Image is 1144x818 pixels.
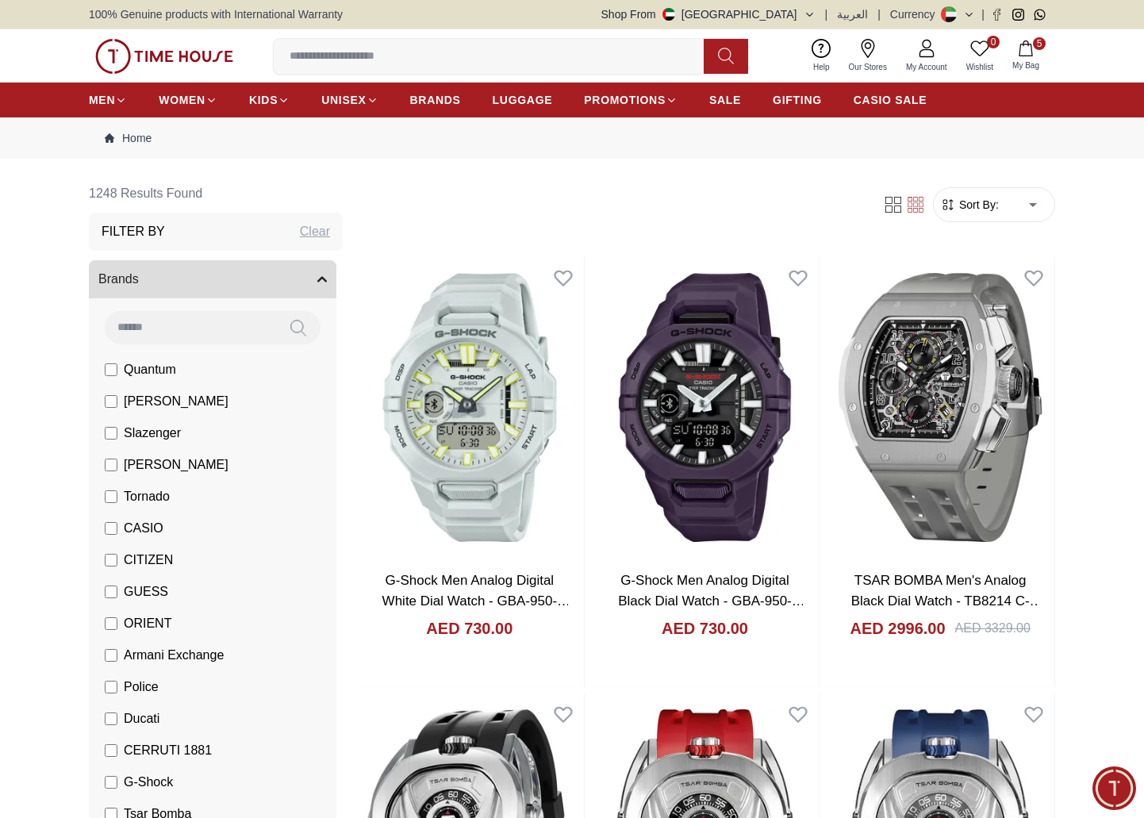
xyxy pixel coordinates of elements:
span: CERRUTI 1881 [124,741,212,760]
input: Ducati [105,712,117,725]
a: G-Shock Men Analog Digital Black Dial Watch - GBA-950-2ADR [618,573,805,628]
span: Ducati [124,709,159,728]
span: BRANDS [410,92,461,108]
a: G-Shock Men Analog Digital White Dial Watch - GBA-950-7ADR [382,573,570,628]
span: MEN [89,92,115,108]
h4: AED 2996.00 [850,617,946,639]
a: SALE [709,86,741,114]
span: KIDS [249,92,278,108]
a: UNISEX [321,86,378,114]
span: 5 [1033,37,1046,50]
a: KIDS [249,86,290,114]
h4: AED 730.00 [426,617,512,639]
input: CASIO [105,522,117,535]
button: Sort By: [940,197,999,213]
a: MEN [89,86,127,114]
button: 5My Bag [1003,37,1049,75]
span: | [877,6,881,22]
input: Police [105,681,117,693]
img: ... [95,39,233,74]
img: United Arab Emirates [662,8,675,21]
button: Brands [89,260,336,298]
a: Our Stores [839,36,896,76]
span: Sort By: [956,197,999,213]
span: CASIO [124,519,163,538]
span: | [981,6,985,22]
a: 0Wishlist [957,36,1003,76]
a: Whatsapp [1034,9,1046,21]
span: GIFTING [773,92,822,108]
span: CASIO SALE [854,92,927,108]
span: Quantum [124,360,176,379]
div: Chat Widget [1092,766,1136,810]
span: My Account [900,61,954,73]
input: Tornado [105,490,117,503]
h4: AED 730.00 [662,617,748,639]
a: WOMEN [159,86,217,114]
input: [PERSON_NAME] [105,395,117,408]
input: CERRUTI 1881 [105,744,117,757]
a: Facebook [991,9,1003,21]
img: G-Shock Men Analog Digital Black Dial Watch - GBA-950-2ADR [591,257,820,558]
span: | [825,6,828,22]
span: G-Shock [124,773,173,792]
span: Our Stores [843,61,893,73]
a: GIFTING [773,86,822,114]
a: CASIO SALE [854,86,927,114]
h6: 1248 Results Found [89,175,343,213]
a: Home [105,130,152,146]
input: Slazenger [105,427,117,440]
h3: Filter By [102,222,165,241]
span: Wishlist [960,61,1000,73]
span: LUGGAGE [493,92,553,108]
span: [PERSON_NAME] [124,392,228,411]
a: Help [804,36,839,76]
span: Help [807,61,836,73]
div: Clear [300,222,330,241]
span: 0 [987,36,1000,48]
input: G-Shock [105,776,117,789]
button: العربية [837,6,868,22]
nav: Breadcrumb [89,117,1055,159]
input: [PERSON_NAME] [105,459,117,471]
span: GUESS [124,582,168,601]
span: My Bag [1006,60,1046,71]
span: 100% Genuine products with International Warranty [89,6,343,22]
input: GUESS [105,586,117,598]
span: SALE [709,92,741,108]
span: UNISEX [321,92,366,108]
span: Armani Exchange [124,646,224,665]
img: G-Shock Men Analog Digital White Dial Watch - GBA-950-7ADR [355,257,584,558]
a: Instagram [1012,9,1024,21]
a: LUGGAGE [493,86,553,114]
span: WOMEN [159,92,205,108]
span: Slazenger [124,424,181,443]
input: CITIZEN [105,554,117,566]
a: BRANDS [410,86,461,114]
span: Police [124,678,159,697]
span: CITIZEN [124,551,173,570]
span: PROMOTIONS [584,92,666,108]
a: PROMOTIONS [584,86,678,114]
img: TSAR BOMBA Men's Analog Black Dial Watch - TB8214 C-Grey [826,257,1054,558]
a: TSAR BOMBA Men's Analog Black Dial Watch - TB8214 C-Grey [851,573,1043,628]
div: Currency [890,6,942,22]
button: Shop From[GEOGRAPHIC_DATA] [601,6,816,22]
span: [PERSON_NAME] [124,455,228,474]
span: ORIENT [124,614,171,633]
input: ORIENT [105,617,117,630]
span: Tornado [124,487,170,506]
input: Armani Exchange [105,649,117,662]
div: AED 3329.00 [955,619,1031,638]
input: Quantum [105,363,117,376]
span: Brands [98,270,139,289]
